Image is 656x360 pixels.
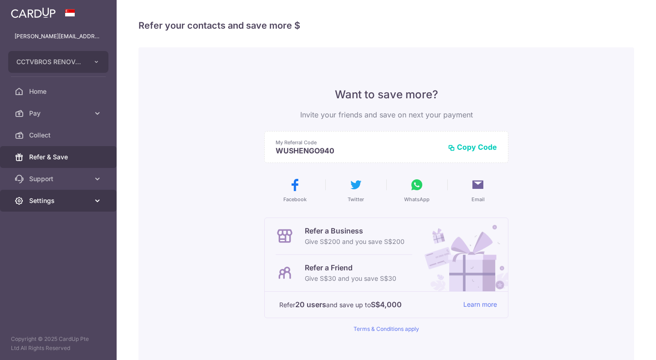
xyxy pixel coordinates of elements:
[264,87,508,102] p: Want to save more?
[448,142,497,152] button: Copy Code
[8,51,108,73] button: CCTVBROS RENOVATION PTE. LTD.
[29,109,89,118] span: Pay
[11,7,56,18] img: CardUp
[305,236,405,247] p: Give S$200 and you save S$200
[305,225,405,236] p: Refer a Business
[276,139,441,146] p: My Referral Code
[268,177,322,203] button: Facebook
[329,177,383,203] button: Twitter
[276,146,441,155] p: WUSHENGO940
[29,131,89,140] span: Collect
[29,87,89,96] span: Home
[16,57,84,66] span: CCTVBROS RENOVATION PTE. LTD.
[354,325,419,332] a: Terms & Conditions apply
[279,299,456,310] p: Refer and save up to
[371,299,402,310] strong: S$4,000
[29,174,89,183] span: Support
[305,262,396,273] p: Refer a Friend
[404,196,430,203] span: WhatsApp
[138,18,634,33] h4: Refer your contacts and save more $
[451,177,505,203] button: Email
[305,273,396,284] p: Give S$30 and you save S$30
[390,177,444,203] button: WhatsApp
[29,152,89,162] span: Refer & Save
[15,32,102,41] p: [PERSON_NAME][EMAIL_ADDRESS][DOMAIN_NAME]
[463,299,497,310] a: Learn more
[416,218,508,291] img: Refer
[348,196,364,203] span: Twitter
[283,196,307,203] span: Facebook
[264,109,508,120] p: Invite your friends and save on next your payment
[295,299,326,310] strong: 20 users
[471,196,485,203] span: Email
[29,196,89,205] span: Settings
